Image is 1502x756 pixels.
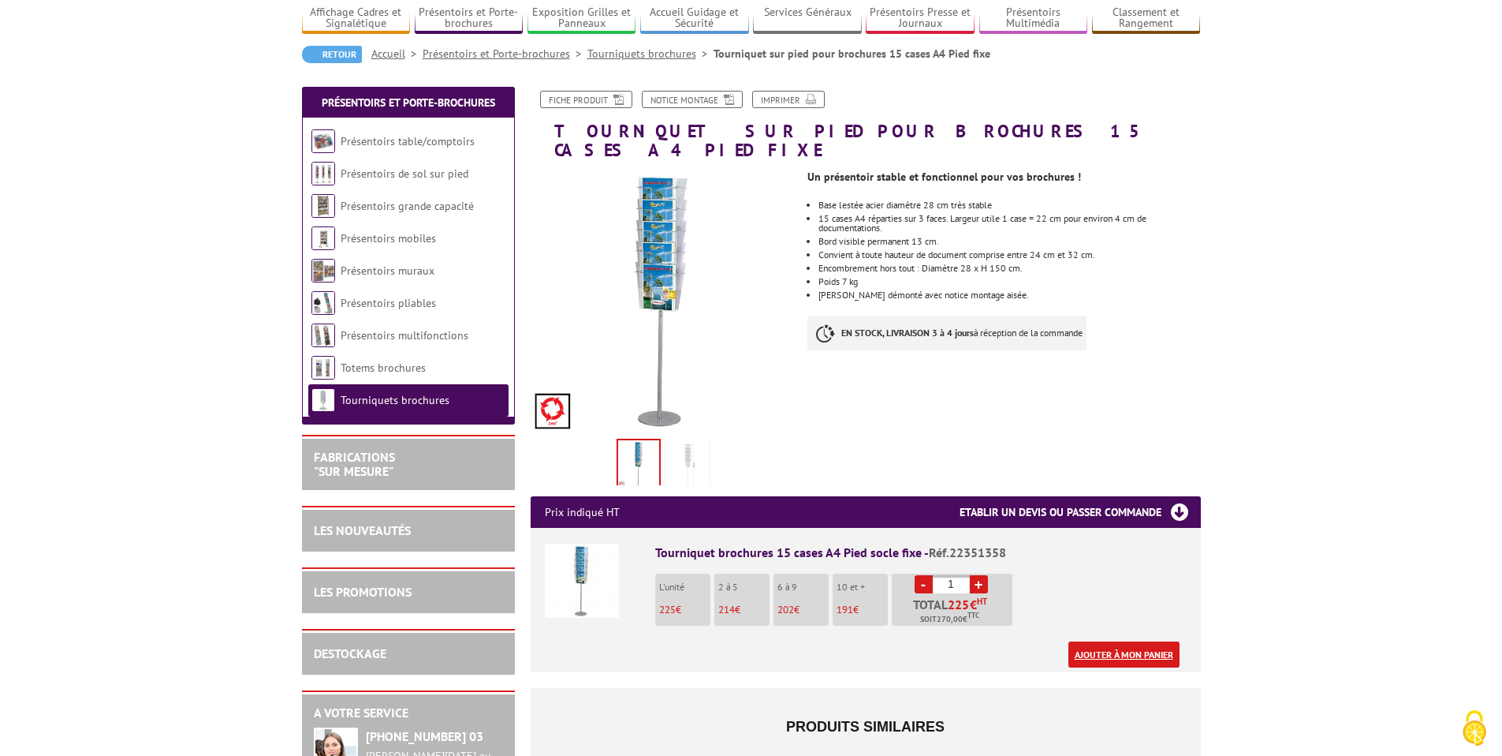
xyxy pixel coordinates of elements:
sup: TTC [967,611,979,619]
a: - [915,575,933,593]
a: Présentoirs multifonctions [341,328,468,342]
span: 214 [718,603,735,616]
a: Présentoirs grande capacité [341,199,474,213]
img: Tourniquets brochures [311,388,335,412]
span: Produits similaires [786,719,945,735]
li: Encombrement hors tout : Diamètre 28 x H 150 cm. [818,264,1200,273]
sup: HT [977,596,987,607]
p: € [659,604,710,616]
div: Tourniquet brochures 15 cases A4 Pied socle fixe - [655,544,1187,562]
a: Accueil Guidage et Sécurité [640,6,749,32]
img: Présentoirs table/comptoirs [311,129,335,153]
a: Imprimer [752,91,825,108]
p: € [718,604,770,616]
p: € [837,604,888,616]
span: 191 [837,603,853,616]
img: Présentoirs pliables [311,291,335,315]
img: Tourniquet brochures 15 cases A4 Pied socle fixe [545,544,619,618]
button: Cookies (fenêtre modale) [1447,702,1502,756]
span: 225 [948,598,970,611]
span: € [970,598,977,611]
img: Présentoirs grande capacité [311,194,335,218]
li: Tourniquet sur pied pour brochures 15 cases A4 Pied fixe [714,46,990,62]
img: Cookies (fenêtre modale) [1455,709,1494,748]
a: Présentoirs et Porte-brochures [415,6,524,32]
img: tourniquets_brochures_22351358_2.jpg [618,440,659,489]
span: Réf.22351358 [929,545,1006,560]
span: 202 [777,603,794,616]
li: Poids 7 kg [818,277,1200,286]
strong: [PHONE_NUMBER] 03 [366,728,483,744]
a: Classement et Rangement [1092,6,1201,32]
img: Présentoirs de sol sur pied [311,162,335,185]
a: Présentoirs Multimédia [979,6,1088,32]
a: LES NOUVEAUTÉS [314,522,411,538]
a: Présentoirs mobiles [341,231,436,245]
a: Tourniquets brochures [587,47,714,61]
span: Soit € [920,613,979,626]
a: Notice Montage [642,91,743,108]
td: Un présentoir stable et fonctionnel pour vos brochures ! [807,169,1174,185]
a: Services Généraux [753,6,862,32]
strong: EN STOCK, LIVRAISON 3 à 4 jours [841,327,974,339]
h1: Tourniquet sur pied pour brochures 15 cases A4 Pied fixe [519,91,1213,159]
p: à réception de la commande [807,316,1086,350]
a: Totems brochures [341,361,426,375]
img: tourniquets_brochures_22351358_2.jpg [531,167,796,433]
li: Base lestée acier diamètre 28 cm très stable [818,200,1200,210]
img: Présentoirs mobiles [311,226,335,250]
img: Totems brochures [311,356,335,380]
li: Bord visible permanent 13 cm. [818,237,1200,246]
a: Affichage Cadres et Signalétique [302,6,411,32]
a: Présentoirs muraux [341,264,434,278]
a: Tourniquets brochures [341,393,449,407]
li: [PERSON_NAME] démonté avec notice montage aisée. [818,290,1200,300]
a: Présentoirs table/comptoirs [341,134,475,148]
li: Convient à toute hauteur de document comprise entre 24 cm et 32 cm. [818,250,1200,260]
a: Fiche produit [540,91,632,108]
a: Présentoirs pliables [341,296,436,310]
p: 2 à 5 [718,582,770,593]
a: DESTOCKAGE [314,646,386,661]
span: 270,00 [937,613,963,626]
img: 22351358_dessin2.jpg [669,442,706,491]
img: Présentoirs muraux [311,259,335,283]
span: 225 [659,603,676,616]
a: FABRICATIONS"Sur Mesure" [314,449,395,479]
p: € [777,604,829,616]
a: Retour [302,46,362,63]
a: Ajouter à mon panier [1068,642,1180,668]
p: Prix indiqué HT [545,496,620,528]
h2: A votre service [314,706,503,720]
a: Exposition Grilles et Panneaux [527,6,636,32]
p: L'unité [659,582,710,593]
a: Présentoirs et Porte-brochures [423,47,587,61]
a: Présentoirs et Porte-brochures [322,95,495,110]
h3: Etablir un devis ou passer commande [960,496,1201,528]
p: 10 et + [837,582,888,593]
p: 6 à 9 [777,582,829,593]
p: Total [896,598,1012,626]
a: LES PROMOTIONS [314,584,412,600]
a: Accueil [371,47,423,61]
a: Présentoirs de sol sur pied [341,167,468,181]
a: + [970,575,988,593]
a: Présentoirs Presse et Journaux [866,6,975,32]
img: Présentoirs multifonctions [311,324,335,347]
li: 15 cases A4 réparties sur 3 faces. Largeur utile 1 case = 22 cm pour environ 4 cm de documentations. [818,214,1200,233]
